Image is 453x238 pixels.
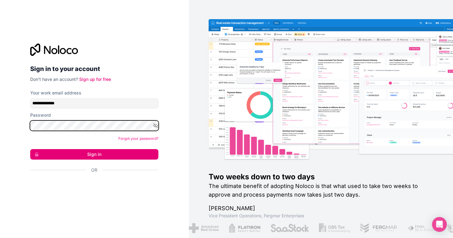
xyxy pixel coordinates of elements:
span: Or [91,167,97,173]
img: /assets/flatiron-C8eUkumj.png [228,223,260,233]
h2: The ultimate benefit of adopting Noloco is that what used to take two weeks to approve and proces... [209,182,433,199]
span: Don't have an account? [30,77,78,82]
h1: Two weeks down to two days [209,172,433,182]
h2: Sign in to your account [30,63,158,74]
iframe: Schaltfläche „Über Google anmelden“ [27,180,157,194]
img: /assets/fiera-fwj2N5v4.png [407,223,436,233]
img: /assets/american-red-cross-BAupjrZR.png [189,223,218,233]
input: Email address [30,98,158,108]
label: Password [30,112,51,118]
h1: Vice President Operations , Fergmar Enterprises [209,213,433,219]
img: /assets/saastock-C6Zbiodz.png [270,223,309,233]
a: Sign up for free [79,77,111,82]
label: Your work email address [30,90,81,96]
div: Über Google anmelden. Wird in neuem Tab geöffnet. [30,180,153,194]
img: /assets/gbstax-C-GtDUiK.png [319,223,350,233]
img: /assets/fergmar-CudnrXN5.png [360,223,398,233]
h1: [PERSON_NAME] [209,204,433,213]
a: Forgot your password? [118,136,158,141]
button: Sign in [30,149,158,160]
input: Password [30,121,158,131]
div: Open Intercom Messenger [432,217,447,232]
